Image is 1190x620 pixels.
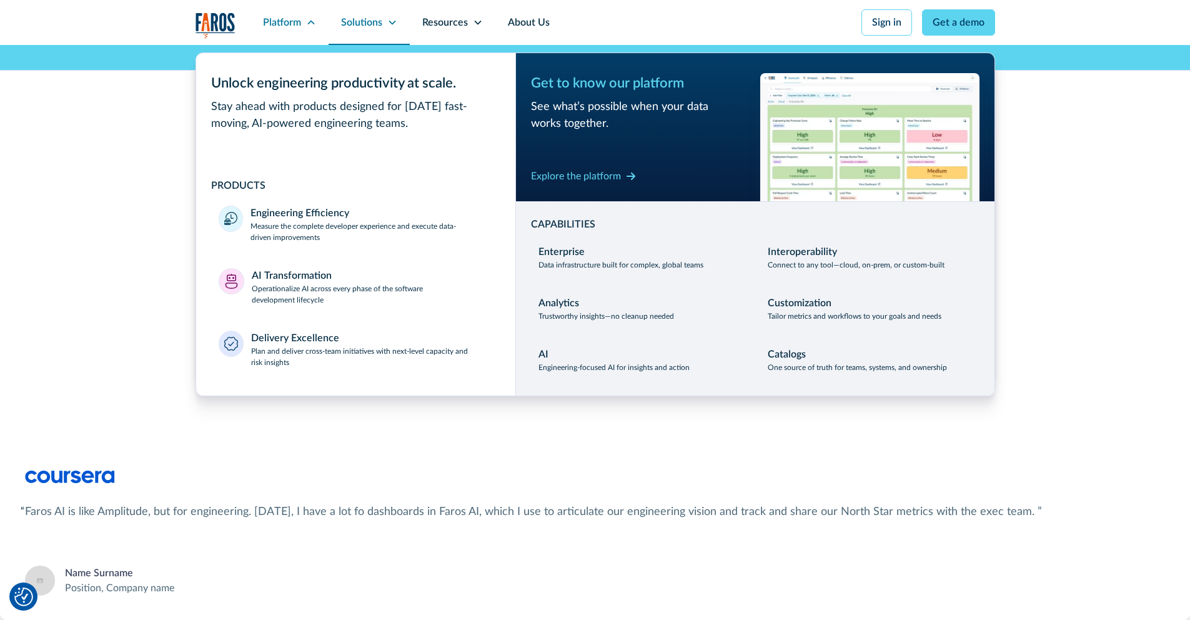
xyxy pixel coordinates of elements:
div: Solutions [341,15,382,30]
p: Data infrastructure built for complex, global teams [538,259,703,271]
img: Logo of the analytics and reporting company Faros. [196,12,236,38]
div: Customization [768,296,831,311]
div: Stay ahead with products designed for [DATE] fast-moving, AI-powered engineering teams. [211,99,500,132]
a: AnalyticsTrustworthy insights—no cleanup needed [531,288,750,329]
div: Interoperability [768,244,837,259]
a: Engineering EfficiencyMeasure the complete developer experience and execute data-driven improvements [211,198,500,251]
p: Tailor metrics and workflows to your goals and needs [768,311,941,322]
div: Catalogs [768,347,806,362]
a: Delivery ExcellencePlan and deliver cross-team initiatives with next-level capacity and risk insi... [211,323,500,376]
p: One source of truth for teams, systems, and ownership [768,362,947,373]
a: AI TransformationOperationalize AI across every phase of the software development lifecycle [211,261,500,313]
div: Unlock engineering productivity at scale. [211,73,500,94]
p: Trustworthy insights—no cleanup needed [538,311,674,322]
div: Delivery Excellence [251,331,339,346]
p: Connect to any tool—cloud, on-prem, or custom-built [768,259,945,271]
a: EnterpriseData infrastructure built for complex, global teams [531,237,750,278]
button: Cookie Settings [14,587,33,606]
a: home [196,12,236,38]
a: Sign in [861,9,912,36]
a: Explore the platform [531,166,636,186]
nav: Platform [196,45,995,396]
div: Enterprise [538,244,585,259]
a: AIEngineering-focused AI for insights and action [531,339,750,381]
div: Position, Company name [65,581,174,596]
img: Revisit consent button [14,587,33,606]
div: Explore the platform [531,169,621,184]
div: PRODUCTS [211,178,500,193]
a: InteroperabilityConnect to any tool—cloud, on-prem, or custom-built [760,237,979,278]
img: Workflow productivity trends heatmap chart [760,73,979,201]
p: Plan and deliver cross-team initiatives with next-level capacity and risk insights [251,346,493,368]
a: CatalogsOne source of truth for teams, systems, and ownership [760,339,979,381]
div: AI [538,347,548,362]
div: Resources [422,15,468,30]
div: Platform [263,15,301,30]
img: Logo of the online learning platform Coursera. [25,464,115,484]
div: Name Surname [65,566,174,581]
p: Operationalize AI across every phase of the software development lifecycle [252,283,493,306]
div: Get to know our platform [531,73,750,94]
div: Engineering Efficiency [250,206,349,221]
a: CustomizationTailor metrics and workflows to your goals and needs [760,288,979,329]
div: “ [21,504,24,519]
div: AI Transformation [252,268,332,283]
p: Engineering-focused AI for insights and action [538,362,690,373]
div: Faros AI is like Amplitude, but for engineering. [DATE], I have a lot fo dashboards in Faros AI, ... [25,504,1042,521]
div: CAPABILITIES [531,217,979,232]
a: Get a demo [922,9,995,36]
p: Measure the complete developer experience and execute data-driven improvements [250,221,493,243]
div: See what’s possible when your data works together. [531,99,750,132]
div: Analytics [538,296,579,311]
